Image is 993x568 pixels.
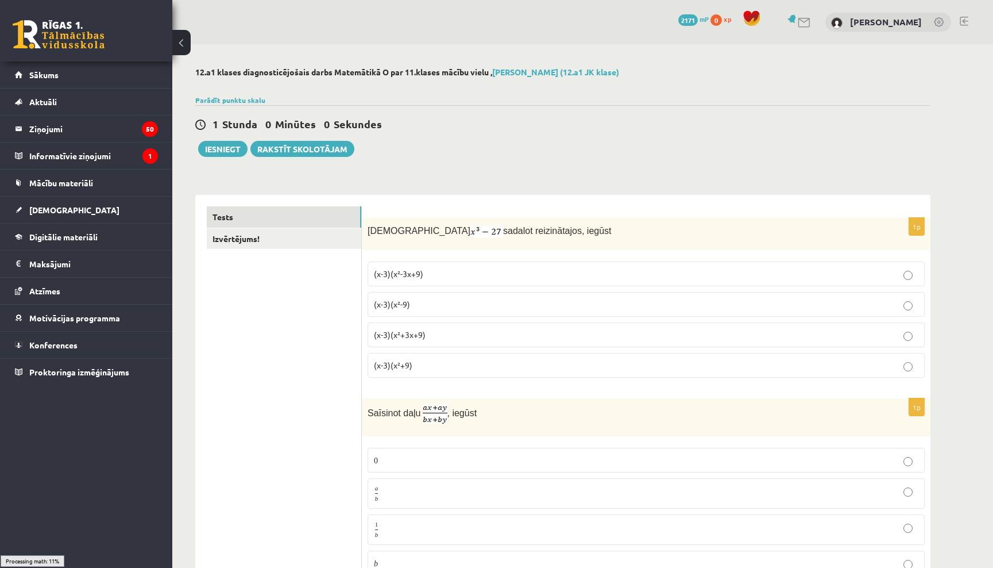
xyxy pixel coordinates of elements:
span: [DEMOGRAPHIC_DATA] [29,205,119,215]
p: 1p [909,217,925,236]
span: b [375,495,378,502]
legend: Informatīvie ziņojumi [29,143,158,169]
input: 0 [903,457,913,466]
span: 0 [324,117,330,131]
span: Atzīmes [29,286,60,296]
a: Maksājumi [15,251,158,277]
span: 2171 [678,14,698,26]
span: 0 [710,14,722,26]
a: Rīgas 1. Tālmācības vidusskola [13,20,105,49]
a: Aktuāli [15,89,158,115]
a: Sākums [15,62,158,88]
span: (x-3)(x²-9) [374,299,410,309]
span: Sākums [29,70,59,80]
span: Mācību materiāli [29,178,93,188]
span: mP [700,14,709,24]
button: Iesniegt [198,141,248,157]
a: Tests [207,206,361,228]
i: 1 [142,148,158,164]
a: [PERSON_NAME] (12.a1 JK klase) [492,67,619,77]
a: Ziņojumi50 [15,116,158,142]
img: ywA5tSdr+AAAAAASUVORK5CYII= [470,226,503,237]
legend: Maksājumi [29,251,158,277]
a: [PERSON_NAME] [850,16,922,28]
a: Rakstīt skolotājam [250,141,354,157]
a: Informatīvie ziņojumi1 [15,143,158,169]
a: 0 xp [710,14,737,24]
span: Konferences [29,340,78,350]
span: Proktoringa izmēģinājums [29,367,129,377]
a: 2171 mP [678,14,709,24]
span: 0 [374,456,378,466]
a: Mācību materiāli [15,170,158,196]
span: Digitālie materiāli [29,232,98,242]
span: (x-3)(x²+9) [374,360,412,370]
i: 50 [142,121,158,137]
span: , iegūst [447,408,477,418]
img: tvy9UEYL63h+pJRFrWuNEkbU6n7vZylVfIgU0P6VKr1QblepfgMCHwBApWFECwAAAABJRU5ErkJggg== [423,404,447,424]
span: b [375,531,378,539]
a: Izvērtējums! [207,228,361,250]
input: (x-3)(x²-3x+9) [903,271,913,280]
a: Konferences [15,332,158,358]
span: sadalot reizinātajos, iegūst [503,226,612,236]
img: Milāna Kļaviņa [831,17,843,29]
span: 0 [265,117,271,131]
input: ab [903,488,913,497]
input: (x-3)(x²-9) [903,301,913,310]
span: Minūtes [275,117,316,131]
span: (x-3)(x²-3x+9) [374,268,423,279]
a: [DEMOGRAPHIC_DATA] [15,197,158,223]
input: (x-3)(x²+9) [903,362,913,371]
span: Aktuāli [29,97,57,107]
span: [DEMOGRAPHIC_DATA] [368,226,470,236]
span: Stunda [222,117,257,131]
legend: Ziņojumi [29,116,158,142]
a: Parādīt punktu skalu [195,95,265,105]
a: Digitālie materiāli [15,224,158,250]
p: 1p [909,398,925,416]
input: 1b [903,524,913,533]
span: Saīsinot daļu [368,408,421,418]
span: 1 [212,117,218,131]
span: xp [724,14,731,24]
a: Atzīmes [15,278,158,304]
div: Processing math: 11% [1,555,64,567]
h2: 12.a1 klases diagnosticējošais darbs Matemātikā O par 11.klases mācību vielu , [195,67,930,77]
span: Motivācijas programma [29,313,120,323]
span: Sekundes [334,117,382,131]
a: Motivācijas programma [15,305,158,331]
a: Proktoringa izmēģinājums [15,359,158,385]
span: (x-3)(x²+3x+9) [374,329,426,340]
input: (x-3)(x²+3x+9) [903,332,913,341]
